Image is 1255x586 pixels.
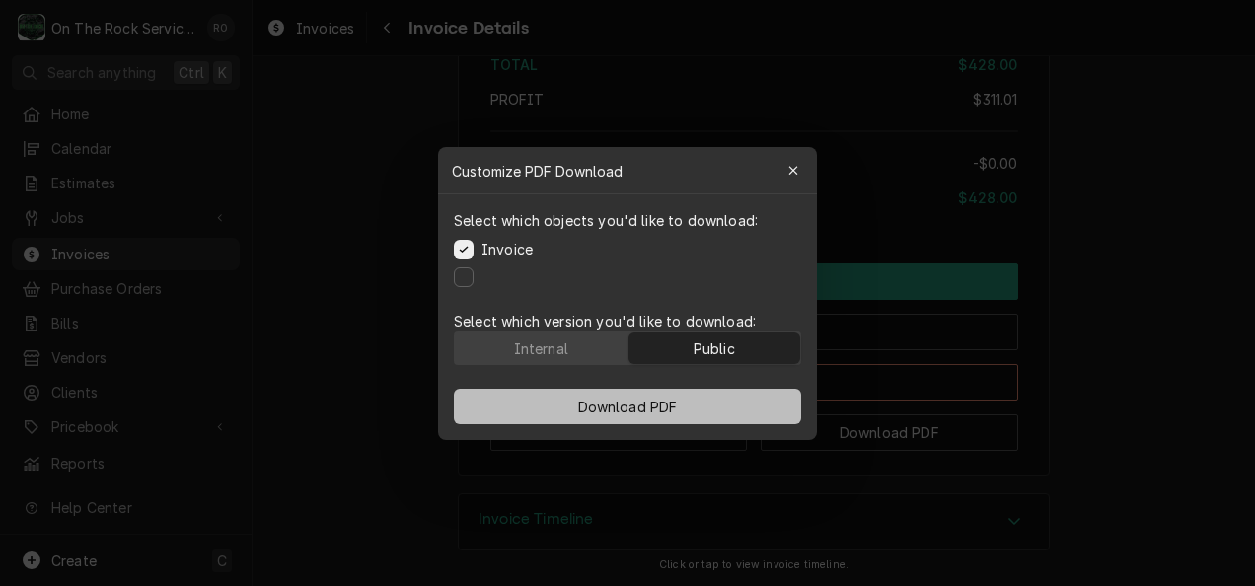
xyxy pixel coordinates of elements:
[454,389,801,424] button: Download PDF
[454,210,758,231] p: Select which objects you'd like to download:
[454,311,801,331] p: Select which version you'd like to download:
[438,147,817,194] div: Customize PDF Download
[514,337,568,358] div: Internal
[694,337,735,358] div: Public
[481,239,533,259] label: Invoice
[574,396,682,416] span: Download PDF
